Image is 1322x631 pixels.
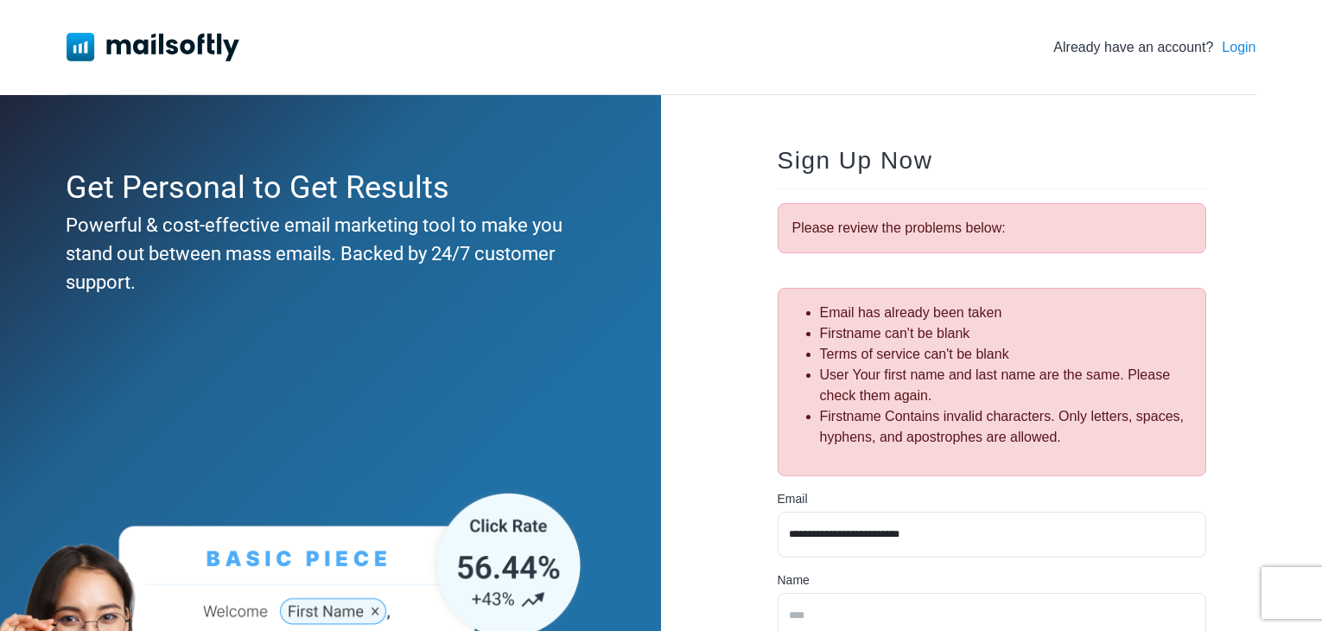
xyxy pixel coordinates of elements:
[67,33,239,61] img: Mailsoftly
[820,323,1192,344] li: Firstname can't be blank
[1222,37,1255,58] a: Login
[1053,37,1255,58] div: Already have an account?
[820,344,1192,365] li: Terms of service can't be blank
[778,203,1206,253] div: Please review the problems below:
[820,406,1192,448] li: Firstname Contains invalid characters. Only letters, spaces, hyphens, and apostrophes are allowed.
[778,147,933,174] span: Sign Up Now
[820,365,1192,406] li: User Your first name and last name are the same. Please check them again.
[778,571,810,590] label: Name
[778,490,808,508] label: Email
[66,211,588,296] div: Powerful & cost-effective email marketing tool to make you stand out between mass emails. Backed ...
[820,303,1192,323] li: Email has already been taken
[66,164,588,211] div: Get Personal to Get Results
